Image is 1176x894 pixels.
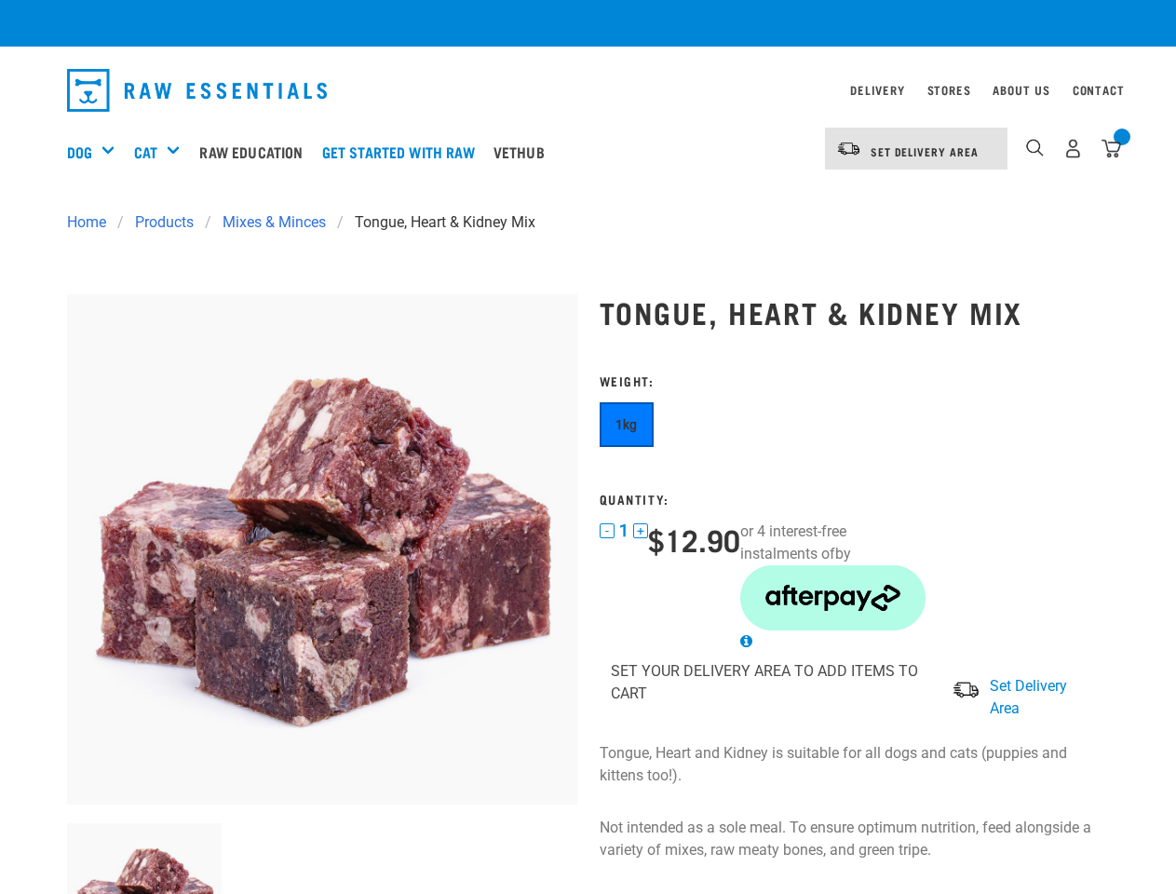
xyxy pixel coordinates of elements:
[489,115,559,189] a: Vethub
[1102,139,1121,158] img: home-icon@2x.png
[648,522,740,556] div: $12.90
[740,521,926,652] div: or 4 interest-free instalments of by
[633,523,648,538] button: +
[850,87,904,93] a: Delivery
[740,565,926,630] img: Afterpay
[990,677,1067,717] span: Set Delivery Area
[67,69,328,112] img: Raw Essentials Logo
[836,141,861,157] img: van-moving.png
[195,115,317,189] a: Raw Education
[600,373,926,387] h3: Weight:
[67,294,577,805] img: 1167 Tongue Heart Kidney Mix 01
[600,295,1110,329] h1: Tongue, Heart & Kidney Mix
[211,211,337,234] a: Mixes & Minces
[871,148,979,155] span: Set Delivery Area
[600,492,926,506] h3: Quantity:
[67,211,117,234] a: Home
[600,402,654,447] button: 1kg
[1026,139,1044,156] img: home-icon-1@2x.png
[67,141,92,163] a: Dog
[952,680,980,698] img: van-moving.png
[1063,139,1083,158] img: user.png
[134,141,157,163] a: Cat
[619,521,629,540] span: 1
[615,417,638,432] span: 1kg
[600,523,615,538] button: -
[927,87,971,93] a: Stores
[318,115,489,189] a: Get started with Raw
[67,211,1110,234] nav: breadcrumbs
[611,660,952,705] p: SET YOUR DELIVERY AREA TO ADD ITEMS TO CART
[993,87,1049,93] a: About Us
[1073,87,1125,93] a: Contact
[600,742,1110,787] p: Tongue, Heart and Kidney is suitable for all dogs and cats (puppies and kittens too!).
[600,817,1110,861] p: Not intended as a sole meal. To ensure optimum nutrition, feed alongside a variety of mixes, raw ...
[52,61,1125,119] nav: dropdown navigation
[124,211,205,234] a: Products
